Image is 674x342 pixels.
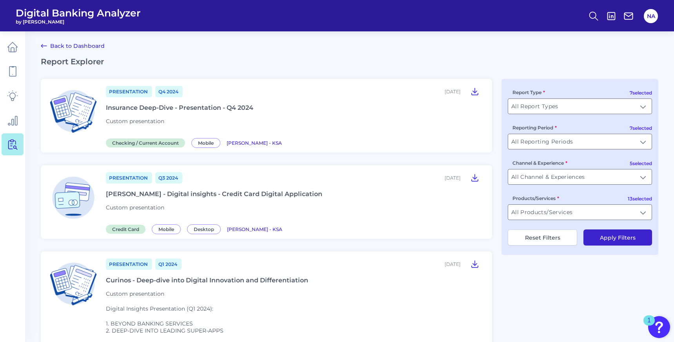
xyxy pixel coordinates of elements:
div: [PERSON_NAME] - Digital insights - Credit Card Digital Application [106,190,322,198]
button: NA [644,9,658,23]
span: [PERSON_NAME] - KSA [227,140,282,146]
span: Mobile [152,224,181,234]
a: [PERSON_NAME] - KSA [227,225,282,233]
span: Credit Card [106,225,145,234]
div: [DATE] [445,175,461,181]
button: Al Rajhi - Digital insights - Credit Card Digital Application [467,171,483,184]
a: Presentation [106,86,152,97]
a: Presentation [106,172,152,184]
button: Open Resource Center, 1 new notification [648,316,670,338]
span: Mobile [191,138,220,148]
label: Products/Services [512,195,559,201]
a: Q3 2024 [155,172,182,184]
a: Credit Card [106,225,149,233]
h2: Report Explorer [41,57,658,66]
a: Checking / Current Account [106,139,188,146]
a: Mobile [152,225,184,233]
p: Digital Insights Presentation (Q1 2024): [106,305,223,312]
span: Custom presentation [106,290,164,297]
a: Desktop [187,225,224,233]
a: Q4 2024 [155,86,183,97]
div: [DATE] [445,89,461,95]
label: Channel & Experience [512,160,567,166]
div: Insurance Deep-Dive - Presentation - Q4 2024 [106,104,253,111]
img: Credit Card [47,171,100,224]
img: Checking / Current Account [47,85,100,138]
span: Desktop [187,224,221,234]
button: Insurance Deep-Dive - Presentation - Q4 2024 [467,85,483,98]
div: [DATE] [445,261,461,267]
span: Custom presentation [106,118,164,125]
button: Curinos - Deep-dive into Digital Innovation and Differentiation [467,258,483,270]
img: Checking / Current Account [47,258,100,310]
span: Digital Banking Analyzer [16,7,141,19]
span: Checking / Current Account [106,138,185,147]
label: Report Type [512,89,545,95]
div: Curinos - Deep-dive into Digital Innovation and Differentiation [106,277,308,284]
a: [PERSON_NAME] - KSA [227,139,282,146]
p: 1. BEYOND BANKING SERVICES 2. DEEP-DIVE INTO LEADING SUPER-APPS [106,320,223,334]
a: Q1 2024 [155,258,182,270]
label: Reporting Period [512,125,557,131]
button: Reset Filters [508,229,577,246]
a: Back to Dashboard [41,41,105,51]
button: Apply Filters [583,229,652,246]
div: 1 [647,320,651,331]
span: Custom presentation [106,204,164,211]
a: Presentation [106,258,152,270]
span: [PERSON_NAME] - KSA [227,226,282,232]
a: Mobile [191,139,223,146]
span: by [PERSON_NAME] [16,19,141,25]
